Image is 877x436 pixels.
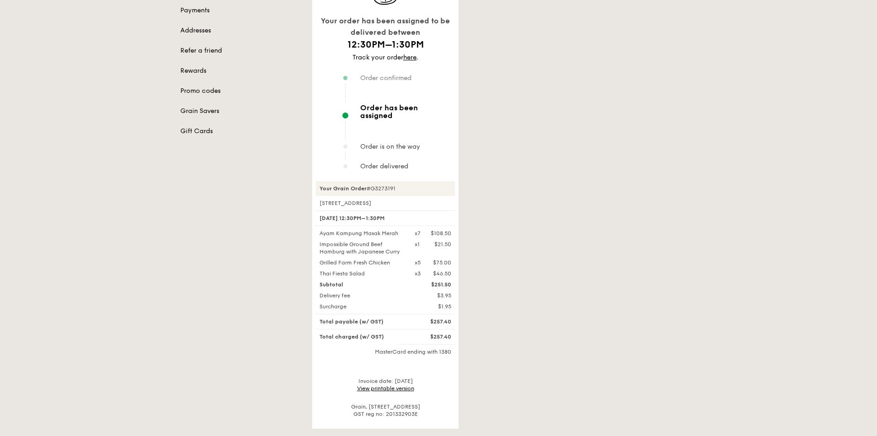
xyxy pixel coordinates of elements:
[409,281,457,288] div: $251.50
[316,348,455,355] div: MasterCard ending with 1380
[316,38,455,51] h1: 12:30PM–1:30PM
[319,185,367,192] strong: Your Grain Order
[180,127,301,136] a: Gift Cards
[357,385,414,392] a: View printable version
[316,181,455,196] div: #G3273191
[409,333,457,340] div: $257.40
[180,46,301,55] a: Refer a friend
[409,292,457,299] div: $3.95
[180,66,301,75] a: Rewards
[360,104,451,119] span: Order has been assigned
[314,292,409,299] div: Delivery fee
[415,230,421,237] div: x7
[314,303,409,310] div: Surcharge
[431,230,451,237] div: $108.50
[360,74,411,82] span: Order confirmed
[415,270,421,277] div: x3
[409,303,457,310] div: $1.95
[180,86,301,96] a: Promo codes
[316,199,455,207] div: [STREET_ADDRESS]
[409,318,457,325] div: $257.40
[433,270,451,277] div: $46.50
[180,6,301,15] a: Payments
[314,333,409,340] div: Total charged (w/ GST)
[316,377,455,392] div: Invoice date: [DATE]
[403,54,417,61] a: here
[180,26,301,35] a: Addresses
[180,107,301,116] a: Grain Savers
[316,15,455,38] div: Your order has been assigned to be delivered between
[314,230,409,237] div: Ayam Kampung Masak Merah
[314,259,409,266] div: Grilled Farm Fresh Chicken
[316,403,455,418] div: Grain, [STREET_ADDRESS] GST reg no: 201332903E
[415,241,420,248] div: x1
[434,241,451,248] div: $21.50
[360,143,420,151] span: Order is on the way
[319,318,384,325] span: Total payable (w/ GST)
[433,259,451,266] div: $75.00
[314,281,409,288] div: Subtotal
[316,53,455,62] div: Track your order .
[314,241,409,255] div: Impossible Ground Beef Hamburg with Japanese Curry
[360,162,408,170] span: Order delivered
[316,210,455,226] div: [DATE] 12:30PM–1:30PM
[415,259,421,266] div: x5
[314,270,409,277] div: Thai Fiesta Salad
